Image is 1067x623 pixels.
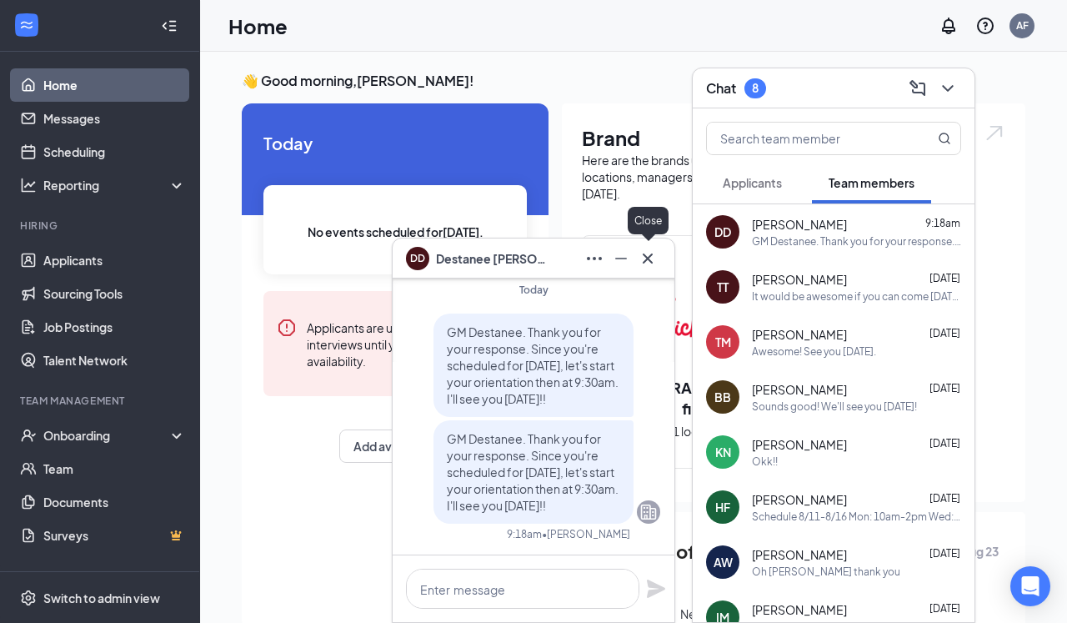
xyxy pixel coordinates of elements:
a: Sourcing Tools [43,277,186,310]
div: New applications [680,605,774,622]
div: 9:18am [507,527,542,541]
button: Minimize [608,245,634,272]
span: Destanee [PERSON_NAME] [436,249,553,268]
button: Add availability [339,430,451,463]
input: Search team member [707,123,904,154]
img: open.6027fd2a22e1237b5b06.svg [984,123,1005,143]
span: Today [263,130,527,156]
a: Home [43,68,186,102]
span: 9:18am [925,217,960,229]
span: Summary of last week [589,537,783,566]
div: Sounds good! We'll see you [DATE]! [752,399,917,414]
div: Switch to admin view [43,590,160,606]
div: Applicants are unable to schedule interviews until you set up your availability. [307,318,513,369]
div: Open Intercom Messenger [1010,566,1050,606]
span: [DATE] [929,547,960,560]
div: Close [628,207,669,234]
h3: Chat [706,79,736,98]
button: ComposeMessage [904,75,931,102]
span: [DATE] [929,272,960,284]
svg: Notifications [939,16,959,36]
div: HF [715,499,730,515]
h3: 👋 Good morning, [PERSON_NAME] ! [242,72,1025,90]
a: Job Postings [43,310,186,344]
div: Onboarding [43,427,172,444]
span: [PERSON_NAME] [752,491,847,508]
div: Hiring [20,219,183,233]
span: Applicants [723,175,782,190]
svg: Company [639,502,659,522]
svg: Minimize [611,249,631,269]
div: Schedule 8/11-8/16 Mon: 10am-2pm Wed: 9am-1pm Thurs: 12pm-4pm Fri: 11am-3pm [752,510,961,524]
svg: Cross [638,249,658,269]
div: KN [715,444,731,460]
span: [DATE] [929,327,960,339]
a: SurveysCrown [43,519,186,552]
h1: Home [228,12,288,40]
div: 8 [752,81,759,95]
a: Talent Network [43,344,186,377]
svg: Plane [646,579,666,599]
button: Ellipses [581,245,608,272]
span: GM Destanee. Thank you for your response. Since you're scheduled for [DATE], let's start your ori... [447,431,619,513]
div: Reporting [43,177,187,193]
a: Team [43,452,186,485]
div: GM Destanee. Thank you for your response. Since you're scheduled for [DATE], let's start your ori... [752,234,961,249]
h1: Brand [582,123,1005,152]
svg: MagnifyingGlass [938,132,951,145]
span: [DATE] [929,437,960,450]
div: Okk!! [752,455,778,469]
svg: Error [277,318,297,338]
span: [DATE] [929,382,960,394]
div: AF [1016,18,1029,33]
span: [PERSON_NAME] [752,436,847,453]
span: [PERSON_NAME] [752,326,847,343]
span: Today [519,284,549,296]
span: [PERSON_NAME] [752,601,847,618]
button: Cross [634,245,661,272]
svg: UserCheck [20,427,37,444]
a: Messages [43,102,186,135]
div: It would be awesome if you can come [DATE] and [DATE] and then we can start fresh when you're ready. [752,289,961,304]
button: ChevronDown [934,75,961,102]
div: TM [715,334,731,350]
svg: ChevronDown [938,78,958,98]
svg: Analysis [20,177,37,193]
a: Scheduling [43,135,186,168]
div: TT [717,279,729,295]
span: [PERSON_NAME] [752,546,847,563]
div: Team Management [20,394,183,408]
span: GM Destanee. Thank you for your response. Since you're scheduled for [DATE], let's start your ori... [447,324,619,406]
svg: ComposeMessage [908,78,928,98]
div: DD [714,224,731,240]
span: [PERSON_NAME] [752,381,847,398]
span: [PERSON_NAME] [752,216,847,233]
span: Team members [829,175,914,190]
div: BB [714,389,731,405]
div: Here are the brands under this account. Click into a brand to see your locations, managers, job p... [582,152,1005,202]
svg: QuestionInfo [975,16,995,36]
span: No events scheduled for [DATE] . [308,223,483,241]
span: • [PERSON_NAME] [542,527,630,541]
span: [DATE] [929,602,960,615]
a: Documents [43,485,186,519]
span: [DATE] [929,492,960,505]
div: Oh [PERSON_NAME] thank you [752,565,900,579]
svg: Ellipses [584,249,604,269]
svg: WorkstreamLogo [18,17,35,33]
a: Applicants [43,244,186,277]
div: AW [714,554,733,570]
svg: Collapse [161,18,178,34]
svg: Settings [20,590,37,606]
div: Awesome! See you [DATE]. [752,344,876,359]
span: [PERSON_NAME] [752,271,847,288]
